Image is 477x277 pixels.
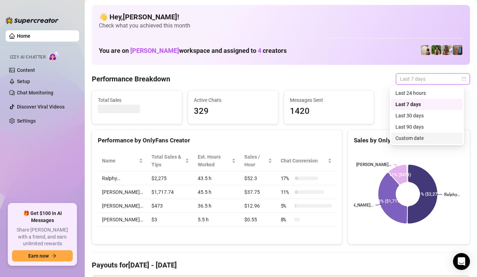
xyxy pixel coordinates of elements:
img: Wayne [453,45,463,55]
a: Chat Monitoring [17,90,53,96]
div: Last 7 days [395,100,458,108]
td: [PERSON_NAME]… [98,213,147,227]
h4: Payouts for [DATE] - [DATE] [92,260,470,270]
span: Check what you achieved this month [99,22,463,30]
span: 4 [258,47,261,54]
text: [PERSON_NAME]… [356,162,391,167]
h1: You are on workspace and assigned to creators [99,47,287,55]
a: Home [17,33,30,39]
td: $3 [147,213,193,227]
th: Name [98,150,147,172]
img: Ralphy [421,45,431,55]
div: Last 7 days [391,99,463,110]
td: $473 [147,199,193,213]
div: Last 30 days [391,110,463,121]
span: Total Sales [98,96,176,104]
img: logo-BBDzfeDw.svg [6,17,59,24]
a: Content [17,67,35,73]
td: [PERSON_NAME]… [98,185,147,199]
span: Chat Conversion [281,157,326,165]
td: $1,717.74 [147,185,193,199]
div: Open Intercom Messenger [453,253,470,270]
span: Share [PERSON_NAME] with a friend, and earn unlimited rewards [12,227,73,247]
span: [PERSON_NAME] [130,47,179,54]
div: Last 90 days [391,121,463,133]
text: [PERSON_NAME]… [338,203,373,208]
td: 36.5 h [193,199,240,213]
span: arrow-right [52,253,56,258]
td: 43.5 h [193,172,240,185]
span: 17 % [281,174,292,182]
th: Sales / Hour [240,150,276,172]
span: Earn now [28,253,49,259]
div: Last 24 hours [395,89,458,97]
span: 5 % [281,202,292,210]
td: 5.5 h [193,213,240,227]
span: Sales / Hour [244,153,267,168]
td: $0.55 [240,213,276,227]
td: Ralphy… [98,172,147,185]
span: 8 % [281,216,292,223]
div: Performance by OnlyFans Creator [98,136,336,145]
th: Total Sales & Tips [147,150,193,172]
td: $2,275 [147,172,193,185]
td: [PERSON_NAME]… [98,199,147,213]
div: Last 90 days [395,123,458,131]
span: Last 7 days [400,74,466,84]
div: Last 24 hours [391,87,463,99]
h4: Performance Breakdown [92,74,170,84]
th: Chat Conversion [276,150,336,172]
span: Name [102,157,137,165]
h4: 👋 Hey, [PERSON_NAME] ! [99,12,463,22]
span: 11 % [281,188,292,196]
td: 45.5 h [193,185,240,199]
span: calendar [462,77,466,81]
td: $37.75 [240,185,276,199]
img: AI Chatter [48,51,59,61]
span: Izzy AI Chatter [10,54,46,61]
div: Last 30 days [395,112,458,119]
text: Ralphy… [444,192,460,197]
span: Active Chats [194,96,272,104]
div: Custom date [391,133,463,144]
span: 329 [194,105,272,118]
span: 🎁 Get $100 in AI Messages [12,210,73,224]
img: Nathaniel [442,45,452,55]
span: 1420 [290,105,368,118]
a: Settings [17,118,36,124]
img: Nathaniel [431,45,441,55]
span: Messages Sent [290,96,368,104]
div: Custom date [395,134,458,142]
button: Earn nowarrow-right [12,250,73,261]
div: Est. Hours Worked [198,153,230,168]
span: Total Sales & Tips [151,153,184,168]
td: $52.3 [240,172,276,185]
div: Sales by OnlyFans Creator [354,136,464,145]
a: Discover Viral Videos [17,104,65,110]
td: $12.96 [240,199,276,213]
a: Setup [17,79,30,84]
